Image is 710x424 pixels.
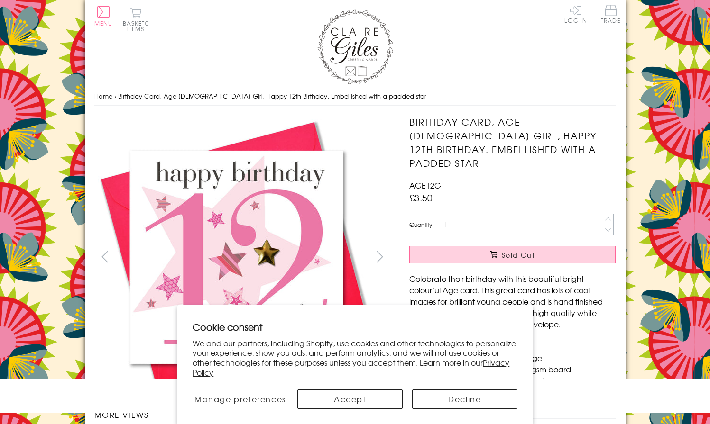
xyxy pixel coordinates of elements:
[193,320,517,334] h2: Cookie consent
[297,389,403,409] button: Accept
[118,91,426,100] span: Birthday Card, Age [DEMOGRAPHIC_DATA] Girl, Happy 12th Birthday, Embellished with a padded star
[94,91,112,100] a: Home
[409,273,616,330] p: Celebrate their birthday with this beautiful bright colourful Age card. This great card has lots ...
[601,5,621,25] a: Trade
[94,87,616,106] nav: breadcrumbs
[194,393,286,405] span: Manage preferences
[193,389,287,409] button: Manage preferences
[94,409,391,420] h3: More views
[564,5,587,23] a: Log In
[409,246,616,263] button: Sold Out
[193,338,517,378] p: We and our partners, including Shopify, use cookies and other technologies to personalize your ex...
[94,246,116,267] button: prev
[94,115,379,399] img: Birthday Card, Age 12 Girl, Happy 12th Birthday, Embellished with a padded star
[409,180,441,191] span: AGE12G
[601,5,621,23] span: Trade
[193,357,509,378] a: Privacy Policy
[409,191,433,204] span: £3.50
[94,19,113,27] span: Menu
[412,389,517,409] button: Decline
[409,115,616,170] h1: Birthday Card, Age [DEMOGRAPHIC_DATA] Girl, Happy 12th Birthday, Embellished with a padded star
[409,220,432,229] label: Quantity
[94,6,113,26] button: Menu
[123,8,149,32] button: Basket0 items
[317,9,393,84] img: Claire Giles Greetings Cards
[502,250,535,260] span: Sold Out
[114,91,116,100] span: ›
[369,246,390,267] button: next
[127,19,149,33] span: 0 items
